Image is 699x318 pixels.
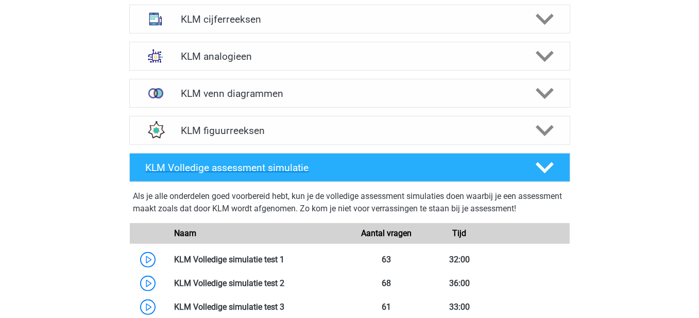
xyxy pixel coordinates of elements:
img: figuurreeksen [142,117,169,144]
a: analogieen KLM analogieen [125,42,574,71]
a: cijferreeksen KLM cijferreeksen [125,5,574,34]
img: cijferreeksen [142,6,169,32]
h4: KLM venn diagrammen [181,88,518,99]
a: KLM Volledige assessment simulatie [125,153,574,182]
div: Tijd [423,227,496,240]
div: KLM Volledige simulatie test 3 [166,301,350,313]
h4: KLM figuurreeksen [181,125,518,137]
div: Aantal vragen [349,227,422,240]
a: figuurreeksen KLM figuurreeksen [125,116,574,145]
div: KLM Volledige simulatie test 1 [166,254,350,266]
div: Naam [166,227,350,240]
h4: KLM analogieen [181,51,518,62]
img: analogieen [142,43,169,70]
h4: KLM cijferreeksen [181,13,518,25]
div: KLM Volledige simulatie test 2 [166,277,350,290]
div: Als je alle onderdelen goed voorbereid hebt, kun je de volledige assessment simulaties doen waarb... [133,190,566,219]
img: venn diagrammen [142,80,169,107]
a: venn diagrammen KLM venn diagrammen [125,79,574,108]
h4: KLM Volledige assessment simulatie [146,162,519,174]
